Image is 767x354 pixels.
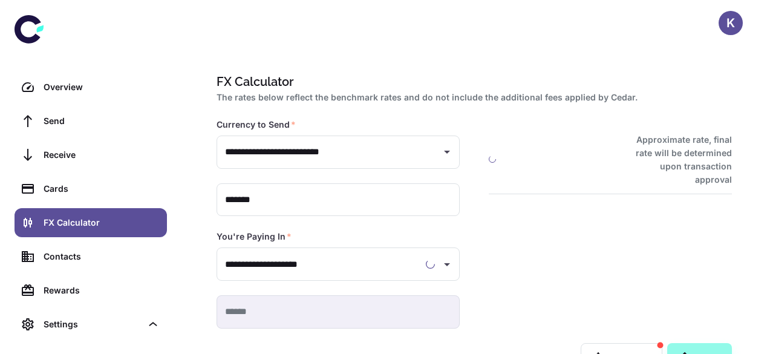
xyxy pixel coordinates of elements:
label: Currency to Send [217,119,296,131]
a: Receive [15,140,167,169]
button: Open [439,256,455,273]
div: Receive [44,148,160,162]
a: FX Calculator [15,208,167,237]
a: Rewards [15,276,167,305]
h1: FX Calculator [217,73,727,91]
h6: Approximate rate, final rate will be determined upon transaction approval [622,133,732,186]
a: Overview [15,73,167,102]
div: Settings [15,310,167,339]
a: Contacts [15,242,167,271]
div: FX Calculator [44,216,160,229]
div: Contacts [44,250,160,263]
div: Cards [44,182,160,195]
div: Rewards [44,284,160,297]
div: Overview [44,80,160,94]
div: Send [44,114,160,128]
div: Settings [44,318,142,331]
a: Cards [15,174,167,203]
label: You're Paying In [217,231,292,243]
button: Open [439,143,455,160]
a: Send [15,107,167,136]
button: K [719,11,743,35]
